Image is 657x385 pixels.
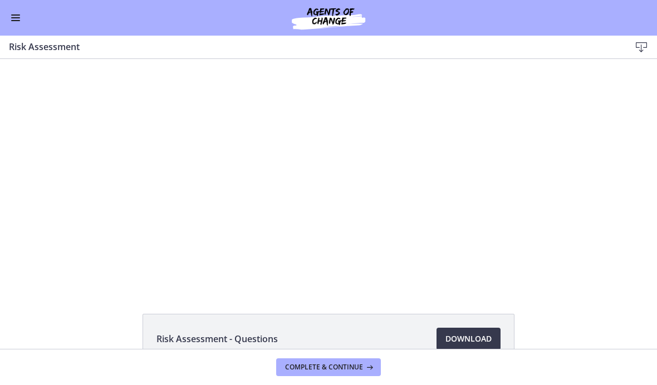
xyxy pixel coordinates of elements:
[445,332,492,345] span: Download
[276,358,381,376] button: Complete & continue
[437,328,501,350] a: Download
[285,363,363,372] span: Complete & continue
[156,332,278,345] span: Risk Assessment - Questions
[9,11,22,24] button: Enable menu
[262,4,395,31] img: Agents of Change
[9,40,612,53] h3: Risk Assessment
